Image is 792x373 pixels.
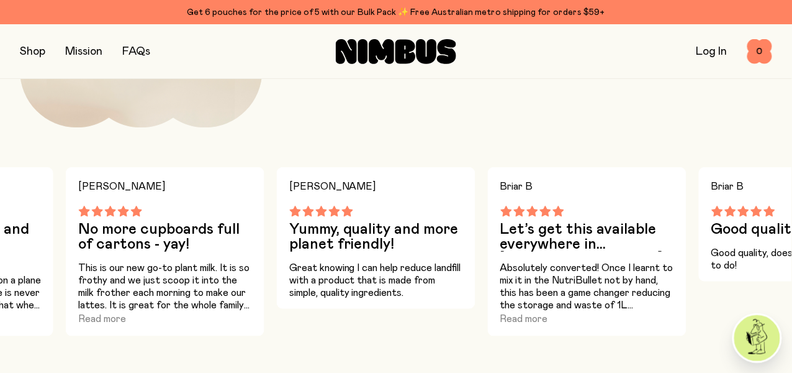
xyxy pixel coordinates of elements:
h3: Let’s get this available everywhere in [GEOGRAPHIC_DATA] [500,222,674,252]
h3: No more cupboards full of cartons - yay! [78,222,252,252]
p: Absolutely converted! Once I learnt to mix it in the NutriBullet not by hand, this has been a gam... [500,262,674,311]
a: Mission [65,46,102,57]
a: FAQs [122,46,150,57]
h4: Briar B [500,177,674,196]
a: Log In [696,46,727,57]
p: Great knowing I can help reduce landfill with a product that is made from simple, quality ingredi... [289,262,463,299]
button: Read more [78,311,126,326]
button: 0 [747,39,772,64]
p: This is our new go-to plant milk. It is so frothy and we just scoop it into the milk frother each... [78,262,252,311]
button: Read more [500,311,548,326]
h4: [PERSON_NAME] [289,177,463,196]
div: Get 6 pouches for the price of 5 with our Bulk Pack ✨ Free Australian metro shipping for orders $59+ [20,5,772,20]
h3: Yummy, quality and more planet friendly! [289,222,463,252]
h4: [PERSON_NAME] [78,177,252,196]
img: agent [734,315,780,361]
